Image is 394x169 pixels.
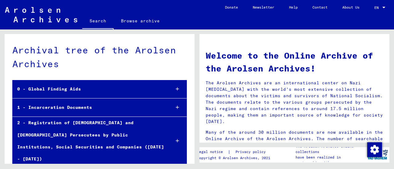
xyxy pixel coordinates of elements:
[13,117,165,165] div: 2 - Registration of [DEMOGRAPHIC_DATA] and [DEMOGRAPHIC_DATA] Persecutees by Public Institutions,...
[206,129,383,148] p: Many of the around 30 million documents are now available in the Online Archive of the Arolsen Ar...
[295,155,366,166] p: have been realized in partnership with
[197,149,273,155] div: |
[367,142,382,157] img: Change consent
[197,149,228,155] a: Legal notice
[13,102,165,113] div: 1 - Incarceration Documents
[231,149,273,155] a: Privacy policy
[13,83,165,95] div: 0 - Global Finding Aids
[374,6,381,10] span: EN
[206,80,383,125] p: The Arolsen Archives are an international center on Nazi [MEDICAL_DATA] with the world’s most ext...
[12,43,187,71] div: Archival tree of the Arolsen Archives
[82,13,114,29] a: Search
[367,142,382,157] div: Change consent
[295,144,366,155] p: The Arolsen Archives online collections
[206,49,383,75] h1: Welcome to the Online Archive of the Arolsen Archives!
[366,147,389,162] img: yv_logo.png
[114,13,167,28] a: Browse archive
[5,7,77,22] img: Arolsen_neg.svg
[197,155,273,161] p: Copyright © Arolsen Archives, 2021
